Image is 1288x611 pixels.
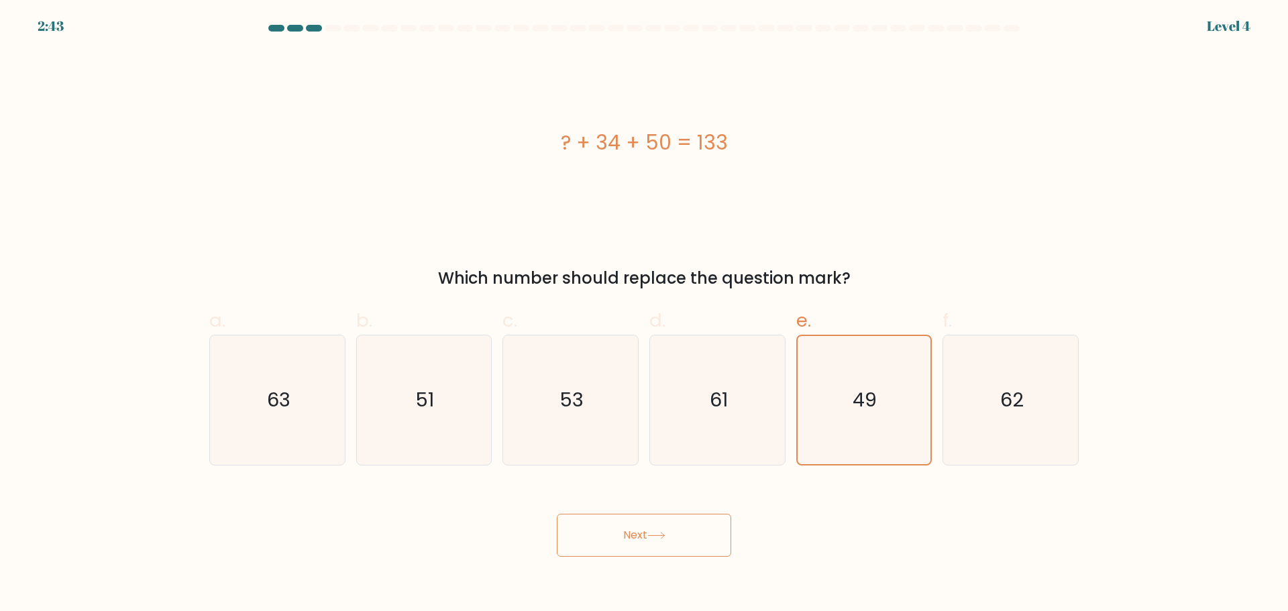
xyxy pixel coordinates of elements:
div: ? + 34 + 50 = 133 [209,127,1079,158]
text: 49 [853,386,877,413]
text: 62 [1000,386,1024,413]
text: 61 [710,386,728,413]
span: f. [943,307,952,333]
span: d. [649,307,665,333]
div: 2:43 [38,16,64,36]
div: Level 4 [1207,16,1250,36]
text: 53 [560,386,584,413]
text: 51 [416,386,435,413]
span: b. [356,307,372,333]
div: Which number should replace the question mark? [217,266,1071,290]
span: c. [502,307,517,333]
span: a. [209,307,225,333]
span: e. [796,307,811,333]
text: 63 [267,386,290,413]
button: Next [557,514,731,557]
